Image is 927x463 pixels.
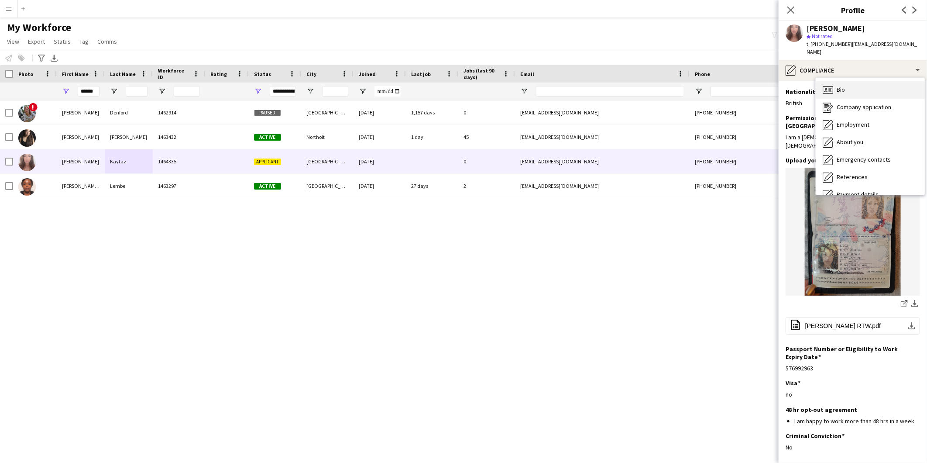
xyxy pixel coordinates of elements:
input: City Filter Input [322,86,348,97]
span: First Name [62,71,89,77]
div: [DATE] [354,149,406,173]
div: [PERSON_NAME] [807,24,865,32]
div: 1 day [406,125,458,149]
span: View [7,38,19,45]
input: Joined Filter Input [374,86,401,97]
img: Sophia Kaytaz [18,154,36,171]
input: Phone Filter Input [711,86,796,97]
div: [PERSON_NAME] [57,125,105,149]
div: Employment [816,116,925,134]
div: Emergency contacts [816,151,925,169]
h3: Upload your passport [786,156,852,164]
span: Active [254,183,281,190]
span: Phone [695,71,710,77]
app-action-btn: Export XLSX [49,53,59,63]
div: Company application [816,99,925,116]
app-action-btn: Advanced filters [36,53,47,63]
span: Company application [837,103,891,111]
div: [PHONE_NUMBER] [690,100,801,124]
h3: Profile [779,4,927,16]
input: First Name Filter Input [78,86,100,97]
span: Applicant [254,159,281,165]
img: 17593326954612976925020522642006.jpg [786,168,920,296]
button: Open Filter Menu [359,87,367,95]
span: Emergency contacts [837,155,891,163]
div: [DATE] [354,125,406,149]
span: My Workforce [7,21,71,34]
a: Tag [76,36,92,47]
div: 2 [458,174,515,198]
div: 1,157 days [406,100,458,124]
div: 576992963 [786,364,920,372]
span: Payment details [837,190,879,198]
span: ! [29,103,38,111]
span: References [837,173,868,181]
div: no [786,390,920,398]
div: Bio [816,81,925,99]
span: City [306,71,316,77]
span: Photo [18,71,33,77]
h3: Permission to Work in the [GEOGRAPHIC_DATA] [786,114,913,130]
div: [PERSON_NAME] [57,100,105,124]
div: Compliance [779,60,927,81]
div: [EMAIL_ADDRESS][DOMAIN_NAME] [515,174,690,198]
span: Last job [411,71,431,77]
a: Export [24,36,48,47]
button: Open Filter Menu [110,87,118,95]
div: [EMAIL_ADDRESS][DOMAIN_NAME] [515,100,690,124]
span: Jobs (last 90 days) [463,67,499,80]
span: Joined [359,71,376,77]
div: 1464335 [153,149,205,173]
span: Status [254,71,271,77]
div: References [816,169,925,186]
div: 1462914 [153,100,205,124]
div: [GEOGRAPHIC_DATA] [301,149,354,173]
div: [GEOGRAPHIC_DATA] [301,100,354,124]
span: Workforce ID [158,67,189,80]
span: Employment [837,121,869,128]
div: [EMAIL_ADDRESS][DOMAIN_NAME] [515,149,690,173]
button: Open Filter Menu [254,87,262,95]
div: [PERSON_NAME] [105,125,153,149]
h3: Passport Number or Eligibility to Work Expiry Date [786,345,913,361]
img: Sophia Kar-Miller [18,129,36,147]
h3: Nationality [786,88,821,96]
div: [PHONE_NUMBER] [690,174,801,198]
span: Not rated [812,33,833,39]
span: Last Name [110,71,136,77]
div: Lembe [105,174,153,198]
input: Last Name Filter Input [126,86,148,97]
div: About you [816,134,925,151]
button: Open Filter Menu [695,87,703,95]
li: I am happy to work more than 48 hrs in a week [794,417,920,425]
span: Active [254,134,281,141]
span: Bio [837,86,845,93]
div: British [786,99,920,107]
input: Email Filter Input [536,86,684,97]
div: I am a [DEMOGRAPHIC_DATA] or [DEMOGRAPHIC_DATA] resident citizen [786,133,920,149]
div: [EMAIL_ADDRESS][DOMAIN_NAME] [515,125,690,149]
div: 1463297 [153,174,205,198]
span: About you [837,138,863,146]
span: Rating [210,71,227,77]
div: [PERSON_NAME] [57,149,105,173]
div: 0 [458,100,515,124]
span: t. [PHONE_NUMBER] [807,41,852,47]
div: [DATE] [354,174,406,198]
div: No [786,443,920,451]
div: [PHONE_NUMBER] [690,149,801,173]
div: 1463432 [153,125,205,149]
button: Open Filter Menu [520,87,528,95]
div: Kaytaz [105,149,153,173]
button: [PERSON_NAME] RTW.pdf [786,317,920,335]
span: Export [28,38,45,45]
h3: 48 hr opt-out agreement [786,406,857,414]
span: | [EMAIL_ADDRESS][DOMAIN_NAME] [807,41,917,55]
a: Comms [94,36,120,47]
span: Paused [254,110,281,116]
h3: Visa [786,379,800,387]
div: 0 [458,149,515,173]
span: Status [54,38,71,45]
span: Tag [79,38,89,45]
div: Denford [105,100,153,124]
